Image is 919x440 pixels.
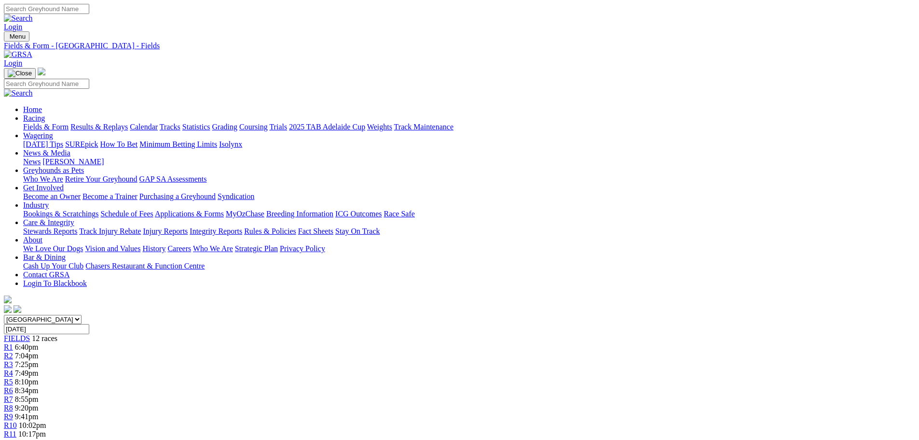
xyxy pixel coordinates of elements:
div: Greyhounds as Pets [23,175,915,184]
a: Fields & Form [23,123,69,131]
a: Isolynx [219,140,242,148]
a: Fields & Form - [GEOGRAPHIC_DATA] - Fields [4,42,915,50]
a: Race Safe [384,210,414,218]
span: 6:40pm [15,343,39,351]
span: Menu [10,33,26,40]
a: Stay On Track [335,227,380,235]
a: [DATE] Tips [23,140,63,148]
input: Search [4,79,89,89]
a: R7 [4,395,13,403]
a: Calendar [130,123,158,131]
span: 9:20pm [15,404,39,412]
div: Care & Integrity [23,227,915,236]
img: Close [8,70,32,77]
img: logo-grsa-white.png [38,68,45,75]
a: News [23,157,41,166]
a: Become an Owner [23,192,81,200]
a: FIELDS [4,334,30,342]
a: R6 [4,386,13,395]
a: Chasers Restaurant & Function Centre [85,262,205,270]
span: R2 [4,352,13,360]
a: Who We Are [23,175,63,183]
a: Bookings & Scratchings [23,210,98,218]
span: 8:34pm [15,386,39,395]
a: R4 [4,369,13,377]
a: Login [4,23,22,31]
div: Wagering [23,140,915,149]
a: Tracks [160,123,180,131]
img: facebook.svg [4,305,12,313]
a: Who We Are [193,244,233,253]
a: Retire Your Greyhound [65,175,137,183]
a: Racing [23,114,45,122]
div: Racing [23,123,915,131]
a: Minimum Betting Limits [139,140,217,148]
span: 7:25pm [15,360,39,369]
a: R10 [4,421,17,429]
a: [PERSON_NAME] [42,157,104,166]
span: R11 [4,430,16,438]
a: SUREpick [65,140,98,148]
a: Syndication [218,192,254,200]
a: Trials [269,123,287,131]
a: Applications & Forms [155,210,224,218]
a: Strategic Plan [235,244,278,253]
div: About [23,244,915,253]
span: 8:55pm [15,395,39,403]
span: 7:04pm [15,352,39,360]
div: Industry [23,210,915,218]
button: Toggle navigation [4,68,36,79]
a: Cash Up Your Club [23,262,83,270]
a: R9 [4,412,13,421]
img: Search [4,14,33,23]
a: Get Involved [23,184,64,192]
a: Wagering [23,131,53,140]
a: Coursing [239,123,268,131]
a: News & Media [23,149,70,157]
button: Toggle navigation [4,31,29,42]
a: Vision and Values [85,244,140,253]
a: About [23,236,42,244]
a: Home [23,105,42,114]
a: Injury Reports [143,227,188,235]
span: 9:41pm [15,412,39,421]
a: Track Injury Rebate [79,227,141,235]
a: R8 [4,404,13,412]
a: Fact Sheets [298,227,333,235]
span: 10:02pm [19,421,46,429]
img: twitter.svg [14,305,21,313]
span: 8:10pm [15,378,39,386]
a: R3 [4,360,13,369]
a: Bar & Dining [23,253,66,261]
a: R1 [4,343,13,351]
a: We Love Our Dogs [23,244,83,253]
a: GAP SA Assessments [139,175,207,183]
a: Schedule of Fees [100,210,153,218]
a: Login To Blackbook [23,279,87,287]
a: Rules & Policies [244,227,296,235]
a: Login [4,59,22,67]
a: Purchasing a Greyhound [139,192,216,200]
a: Contact GRSA [23,270,69,279]
a: Greyhounds as Pets [23,166,84,174]
span: 12 races [32,334,57,342]
span: R5 [4,378,13,386]
div: Bar & Dining [23,262,915,270]
input: Select date [4,324,89,334]
a: Results & Replays [70,123,128,131]
span: 10:17pm [18,430,46,438]
a: 2025 TAB Adelaide Cup [289,123,365,131]
a: Track Maintenance [394,123,453,131]
a: Care & Integrity [23,218,74,227]
a: ICG Outcomes [335,210,382,218]
a: Weights [367,123,392,131]
a: Statistics [182,123,210,131]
